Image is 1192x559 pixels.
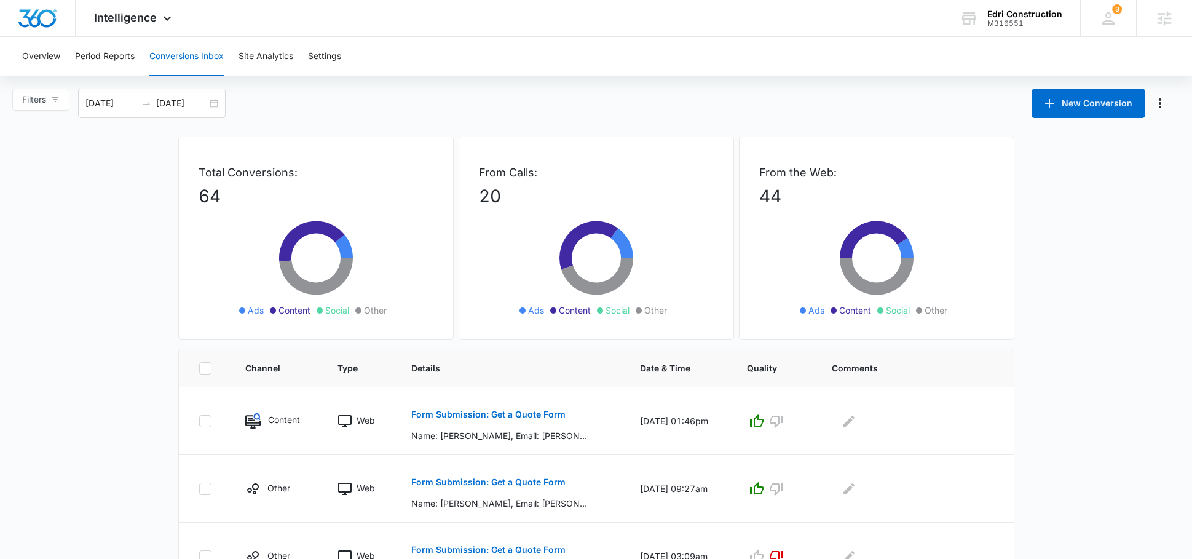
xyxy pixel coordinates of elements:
p: From Calls: [479,164,714,181]
span: Ads [248,304,264,317]
span: Content [559,304,591,317]
span: Filters [22,93,46,106]
input: End date [156,97,207,110]
span: Channel [245,362,290,375]
button: New Conversion [1032,89,1145,118]
span: Other [364,304,387,317]
p: Form Submission: Get a Quote Form [411,478,566,486]
div: notifications count [1112,4,1122,14]
span: Intelligence [94,11,157,24]
span: Social [886,304,910,317]
p: Form Submission: Get a Quote Form [411,545,566,554]
span: Date & Time [640,362,700,375]
p: Web [357,482,375,494]
p: Other [267,482,290,494]
span: Ads [528,304,544,317]
span: Social [325,304,349,317]
span: Content [839,304,871,317]
span: swap-right [141,98,151,108]
p: Name: [PERSON_NAME], Email: [PERSON_NAME][EMAIL_ADDRESS][DOMAIN_NAME], Phone: [PHONE_NUMBER], Wha... [411,497,590,510]
p: From the Web: [759,164,994,181]
input: Start date [85,97,136,110]
button: Overview [22,37,60,76]
button: Manage Numbers [1150,93,1170,113]
button: Period Reports [75,37,135,76]
span: Quality [747,362,784,375]
span: Other [925,304,947,317]
span: Social [606,304,630,317]
div: account name [987,9,1062,19]
p: Name: [PERSON_NAME], Email: [PERSON_NAME][EMAIL_ADDRESS][PERSON_NAME][DOMAIN_NAME], Phone: [PHONE... [411,429,590,442]
p: 44 [759,183,994,209]
p: Form Submission: Get a Quote Form [411,410,566,419]
span: Other [644,304,667,317]
div: account id [987,19,1062,28]
button: Edit Comments [839,479,859,499]
button: Site Analytics [239,37,293,76]
td: [DATE] 09:27am [625,455,732,523]
button: Filters [12,89,69,111]
span: to [141,98,151,108]
span: Details [411,362,592,375]
p: Web [357,414,375,427]
p: 64 [199,183,433,209]
p: Content [268,413,300,426]
p: Total Conversions: [199,164,433,181]
span: 3 [1112,4,1122,14]
span: Content [278,304,310,317]
button: Form Submission: Get a Quote Form [411,400,566,429]
button: Edit Comments [839,411,859,431]
button: Conversions Inbox [149,37,224,76]
p: 20 [479,183,714,209]
span: Type [337,362,364,375]
span: Comments [832,362,976,375]
button: Settings [308,37,341,76]
button: Form Submission: Get a Quote Form [411,467,566,497]
td: [DATE] 01:46pm [625,387,732,455]
span: Ads [808,304,824,317]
